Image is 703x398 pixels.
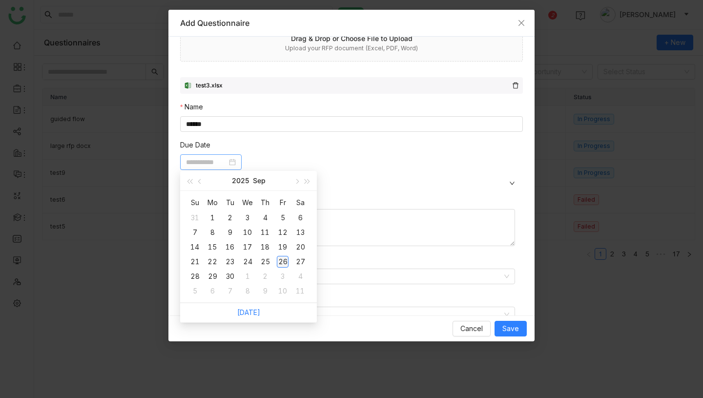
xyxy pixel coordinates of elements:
[186,240,204,254] td: 2025-09-14
[274,225,291,240] td: 2025-09-12
[277,271,289,282] div: 3
[294,212,306,224] div: 6
[180,18,523,28] div: Add Questionnaire
[189,212,201,224] div: 31
[239,210,256,225] td: 2025-09-03
[221,254,239,269] td: 2025-09-23
[294,256,306,268] div: 27
[207,227,218,238] div: 8
[221,225,239,240] td: 2025-09-09
[186,195,204,210] th: Sun
[180,178,523,189] span: Advanced Settings
[180,140,210,150] label: Due Date
[239,269,256,284] td: 2025-10-01
[274,269,291,284] td: 2025-10-03
[184,171,195,190] button: Last year (Control + left)
[274,210,291,225] td: 2025-09-05
[253,171,266,190] button: Sep
[239,225,256,240] td: 2025-09-10
[508,10,535,36] button: Close
[224,212,236,224] div: 2
[239,284,256,298] td: 2025-10-08
[291,210,309,225] td: 2025-09-06
[224,256,236,268] div: 23
[277,285,289,297] div: 10
[256,254,274,269] td: 2025-09-25
[453,321,491,336] button: Cancel
[274,240,291,254] td: 2025-09-19
[277,227,289,238] div: 12
[277,212,289,224] div: 5
[186,254,204,269] td: 2025-09-21
[232,171,249,190] button: 2025
[256,195,274,210] th: Thu
[256,284,274,298] td: 2025-10-09
[291,240,309,254] td: 2025-09-20
[181,33,522,44] div: Drag & Drop or Choose File to Upload
[274,195,291,210] th: Fri
[195,171,206,190] button: Previous month (PageUp)
[291,195,309,210] th: Sat
[204,269,221,284] td: 2025-09-29
[189,241,201,253] div: 14
[184,82,192,89] img: xlsx.svg
[277,256,289,268] div: 26
[291,269,309,284] td: 2025-10-04
[256,269,274,284] td: 2025-10-02
[196,81,223,90] div: test3.xlsx
[274,284,291,298] td: 2025-10-10
[204,210,221,225] td: 2025-09-01
[239,240,256,254] td: 2025-09-17
[221,195,239,210] th: Tue
[207,256,218,268] div: 22
[237,308,260,316] a: [DATE]
[186,210,204,225] td: 2025-08-31
[259,256,271,268] div: 25
[224,271,236,282] div: 30
[256,210,274,225] td: 2025-09-04
[224,227,236,238] div: 9
[181,44,522,53] div: Upload your RFP document (Excel, PDF, Word)
[189,271,201,282] div: 28
[274,254,291,269] td: 2025-09-26
[242,285,253,297] div: 8
[242,271,253,282] div: 1
[294,271,306,282] div: 4
[502,323,519,334] span: Save
[224,285,236,297] div: 7
[259,271,271,282] div: 2
[495,321,527,336] button: Save
[204,284,221,298] td: 2025-10-06
[259,241,271,253] div: 18
[242,241,253,253] div: 17
[242,256,253,268] div: 24
[291,171,302,190] button: Next month (PageDown)
[291,254,309,269] td: 2025-09-27
[294,227,306,238] div: 13
[256,240,274,254] td: 2025-09-18
[189,227,201,238] div: 7
[207,212,218,224] div: 1
[239,195,256,210] th: Wed
[207,241,218,253] div: 15
[259,285,271,297] div: 9
[277,241,289,253] div: 19
[186,269,204,284] td: 2025-09-28
[291,284,309,298] td: 2025-10-11
[294,241,306,253] div: 20
[189,256,201,268] div: 21
[180,102,203,112] label: Name
[242,227,253,238] div: 10
[259,212,271,224] div: 4
[204,240,221,254] td: 2025-09-15
[204,225,221,240] td: 2025-09-08
[189,285,201,297] div: 5
[239,254,256,269] td: 2025-09-24
[207,271,218,282] div: 29
[221,240,239,254] td: 2025-09-16
[204,254,221,269] td: 2025-09-22
[242,212,253,224] div: 3
[221,269,239,284] td: 2025-09-30
[221,210,239,225] td: 2025-09-02
[224,241,236,253] div: 16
